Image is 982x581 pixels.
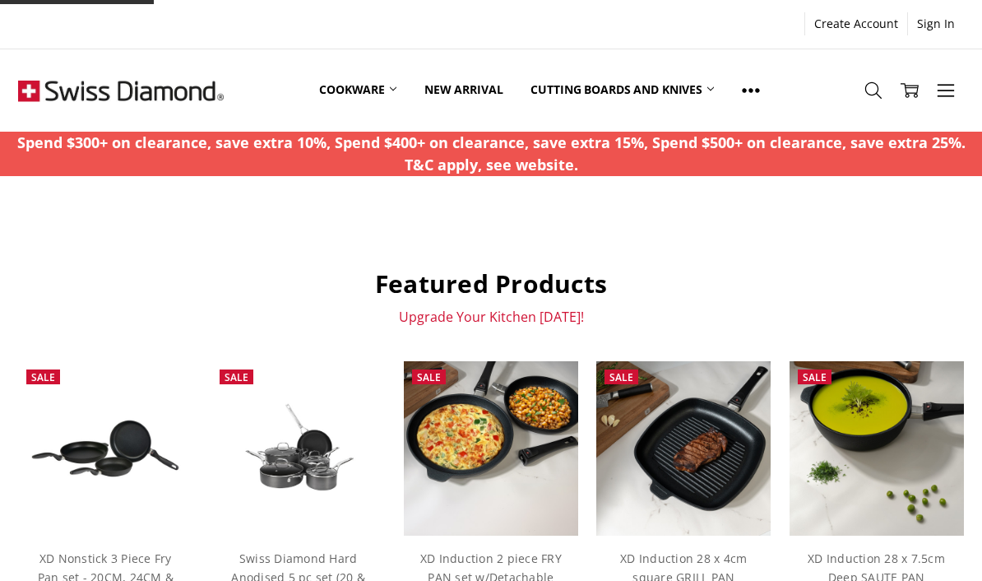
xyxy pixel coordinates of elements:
span: Sale [225,370,248,384]
img: XD Induction 2 piece FRY PAN set w/Detachable Handles 24 &28cm [404,361,578,536]
span: Sale [417,370,441,384]
span: Sale [609,370,633,384]
p: Spend $300+ on clearance, save extra 10%, Spend $400+ on clearance, save extra 15%, Spend $500+ o... [9,132,974,176]
img: Swiss Diamond Hard Anodised 5 pc set (20 & 28cm fry pan, 16cm sauce pan w lid, 24x7cm saute pan w... [211,390,386,508]
h2: Featured Products [18,268,963,300]
a: Cookware [305,53,410,127]
a: Swiss Diamond Hard Anodised 5 pc set (20 & 28cm fry pan, 16cm sauce pan w lid, 24x7cm saute pan w... [211,361,386,536]
a: Cutting boards and knives [516,53,728,127]
span: Sale [803,370,827,384]
a: New arrival [410,53,516,127]
img: XD Induction 28 x 4cm square GRILL PAN w/Detachable Handle [596,361,771,536]
a: XD Nonstick 3 Piece Fry Pan set - 20CM, 24CM & 28CM [18,361,192,536]
a: Show All [728,53,774,128]
img: XD Induction 28 x 7.5cm Deep SAUTE PAN w/Detachable Handle [790,361,964,536]
img: Free Shipping On Every Order [18,49,224,132]
span: Sale [31,370,55,384]
p: Upgrade Your Kitchen [DATE]! [18,309,963,325]
a: Create Account [805,12,907,35]
img: XD Nonstick 3 Piece Fry Pan set - 20CM, 24CM & 28CM [18,405,192,492]
a: Sign In [908,12,964,35]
